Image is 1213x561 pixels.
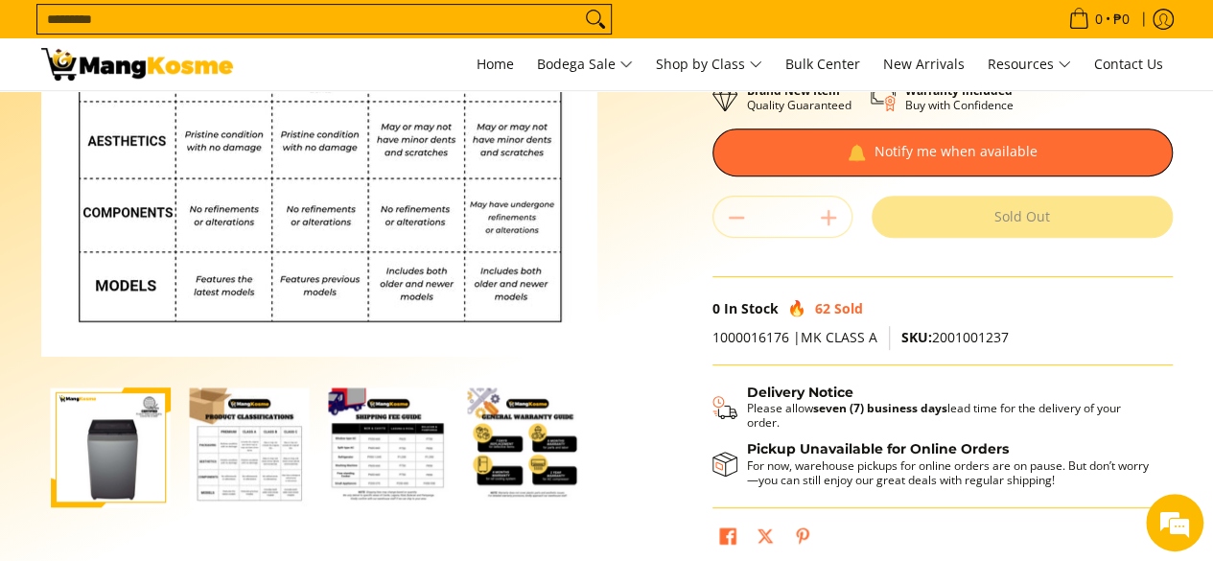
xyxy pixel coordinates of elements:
[712,299,720,317] span: 0
[468,387,588,507] img: general-warranty-guide-infographic-mang-kosme
[901,328,1009,346] span: 2001001237
[747,458,1154,487] p: For now, warehouse pickups for online orders are on pause. But don’t worry—you can still enjoy ou...
[10,364,365,432] textarea: Type your message and hit 'Enter'
[252,38,1173,90] nav: Main Menu
[834,299,863,317] span: Sold
[712,328,877,346] span: 1000016176 |MK CLASS A
[329,387,449,507] img: Toshiba 7 KG Fully Auto Top Load, Washing Machine (Class A)-3
[41,48,233,81] img: Toshiba 7 KG Fully Auto Top Load, Washing Machine (Class A) | Mang Kosme
[527,38,642,90] a: Bodega Sale
[111,162,265,356] span: We're online!
[51,387,171,507] img: Toshiba 7 KG Fully Auto Top Load, Washing Machine (Class A)-1
[190,387,310,507] img: Toshiba 7 KG Fully Auto Top Load, Washing Machine (Class A)-2
[776,38,870,90] a: Bulk Center
[874,38,974,90] a: New Arrivals
[789,523,816,555] a: Pin on Pinterest
[724,299,779,317] span: In Stock
[905,83,1014,112] p: Buy with Confidence
[901,328,932,346] span: SKU:
[467,38,524,90] a: Home
[537,53,633,77] span: Bodega Sale
[1110,12,1132,26] span: ₱0
[100,107,322,132] div: Chat with us now
[1092,12,1106,26] span: 0
[646,38,772,90] a: Shop by Class
[813,400,947,416] strong: seven (7) business days
[477,55,514,73] span: Home
[747,384,853,401] strong: Delivery Notice
[315,10,361,56] div: Minimize live chat window
[815,299,830,317] span: 62
[714,523,741,555] a: Share on Facebook
[656,53,762,77] span: Shop by Class
[988,53,1071,77] span: Resources
[1094,55,1163,73] span: Contact Us
[1062,9,1135,30] span: •
[747,83,851,112] p: Quality Guaranteed
[580,5,611,34] button: Search
[785,55,860,73] span: Bulk Center
[747,401,1154,430] p: Please allow lead time for the delivery of your order.
[883,55,965,73] span: New Arrivals
[752,523,779,555] a: Post on X
[1085,38,1173,90] a: Contact Us
[712,385,1154,431] button: Shipping & Delivery
[747,440,1009,457] strong: Pickup Unavailable for Online Orders
[978,38,1081,90] a: Resources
